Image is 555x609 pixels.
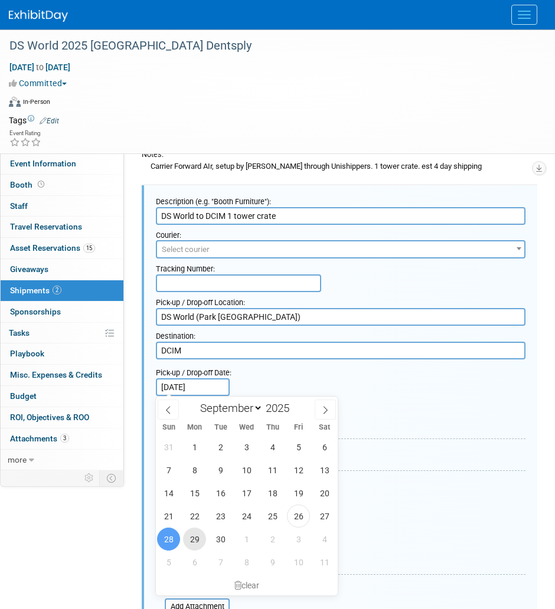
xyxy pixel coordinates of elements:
span: Budget [10,391,37,401]
span: September 9, 2025 [209,459,232,482]
div: Event Rating [9,130,41,136]
span: October 10, 2025 [287,551,310,574]
span: Playbook [10,349,44,358]
td: Toggle Event Tabs [100,470,124,486]
td: Tags [9,114,59,126]
span: September 8, 2025 [183,459,206,482]
span: September 6, 2025 [313,436,336,459]
span: September 30, 2025 [209,528,232,551]
span: September 22, 2025 [183,505,206,528]
span: September 3, 2025 [235,436,258,459]
span: October 8, 2025 [235,551,258,574]
span: September 18, 2025 [261,482,284,505]
span: September 16, 2025 [209,482,232,505]
span: Staff [10,201,28,211]
div: clear [156,575,338,595]
span: Tasks [9,328,30,338]
div: Cost: [156,480,525,491]
div: Carrier Forward AIr, setup by [PERSON_NAME] through Unishippers. 1 tower crate. est 4 day shipping [142,160,537,172]
span: September 1, 2025 [183,436,206,459]
span: September 17, 2025 [235,482,258,505]
span: [DATE] [DATE] [9,62,71,73]
a: Misc. Expenses & Credits [1,365,123,385]
div: Pick-up / Drop-off Date: [156,362,266,378]
a: Playbook [1,343,123,364]
span: September 28, 2025 [157,528,180,551]
span: Attachments [10,434,69,443]
span: October 7, 2025 [209,551,232,574]
span: Giveaways [10,264,48,274]
span: Booth not reserved yet [35,180,47,189]
span: more [8,455,27,464]
span: September 14, 2025 [157,482,180,505]
span: Tue [208,424,234,431]
a: Booth [1,175,123,195]
span: September 27, 2025 [313,505,336,528]
input: Year [263,401,298,415]
textarea: DCIM [156,342,525,359]
span: September 26, 2025 [287,505,310,528]
span: Misc. Expenses & Credits [10,370,102,379]
div: Notes: [142,149,537,160]
div: Destination: [156,326,525,342]
span: Sat [312,424,338,431]
span: to [34,63,45,72]
span: Sponsorships [10,307,61,316]
span: 15 [83,244,95,253]
span: October 1, 2025 [235,528,258,551]
a: Edit [40,117,59,125]
a: Shipments2 [1,280,123,301]
span: September 23, 2025 [209,505,232,528]
span: August 31, 2025 [157,436,180,459]
div: Description (e.g. "Booth Furniture"): [156,191,525,207]
select: Month [195,401,263,415]
span: September 25, 2025 [261,505,284,528]
div: DS World 2025 [GEOGRAPHIC_DATA] Dentsply [5,35,531,57]
span: October 3, 2025 [287,528,310,551]
span: September 5, 2025 [287,436,310,459]
span: October 6, 2025 [183,551,206,574]
a: Travel Reservations [1,217,123,237]
td: Personalize Event Tab Strip [79,470,100,486]
span: Wed [234,424,260,431]
span: September 2, 2025 [209,436,232,459]
span: Select courier [162,245,210,254]
button: Committed [9,77,71,89]
span: Sun [156,424,182,431]
div: Tracking Number: [156,258,525,274]
span: October 5, 2025 [157,551,180,574]
span: October 4, 2025 [313,528,336,551]
span: September 7, 2025 [157,459,180,482]
span: September 19, 2025 [287,482,310,505]
span: September 11, 2025 [261,459,284,482]
span: Travel Reservations [10,222,82,231]
span: September 4, 2025 [261,436,284,459]
span: October 2, 2025 [261,528,284,551]
a: Tasks [1,323,123,343]
span: September 15, 2025 [183,482,206,505]
span: September 10, 2025 [235,459,258,482]
span: September 12, 2025 [287,459,310,482]
textarea: DS World (Park [GEOGRAPHIC_DATA]) [156,308,525,326]
a: Budget [1,386,123,407]
img: Format-Inperson.png [9,97,21,106]
div: Pick-up / Drop-off Location: [156,292,525,308]
span: October 11, 2025 [313,551,336,574]
p: 57x32x40 tower crate at 251lbs. [7,5,352,17]
span: September 24, 2025 [235,505,258,528]
span: September 13, 2025 [313,459,336,482]
a: Giveaways [1,259,123,280]
span: Thu [260,424,286,431]
a: Staff [1,196,123,217]
span: 3 [60,434,69,443]
span: Booth [10,180,47,189]
a: Asset Reservations15 [1,238,123,258]
div: Delivery Date: [156,396,525,412]
div: In-Person [22,97,50,106]
span: Mon [182,424,208,431]
span: ROI, Objectives & ROO [10,412,89,422]
div: Event Format [9,95,540,113]
span: October 9, 2025 [261,551,284,574]
span: 2 [53,286,61,294]
a: Event Information [1,153,123,174]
